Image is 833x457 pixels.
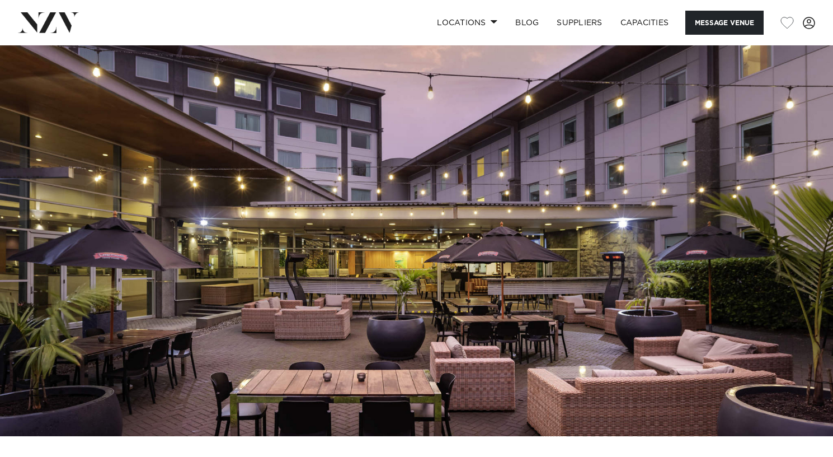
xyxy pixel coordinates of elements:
a: SUPPLIERS [548,11,611,35]
a: Capacities [611,11,678,35]
a: Locations [428,11,506,35]
button: Message Venue [685,11,764,35]
img: nzv-logo.png [18,12,79,32]
a: BLOG [506,11,548,35]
